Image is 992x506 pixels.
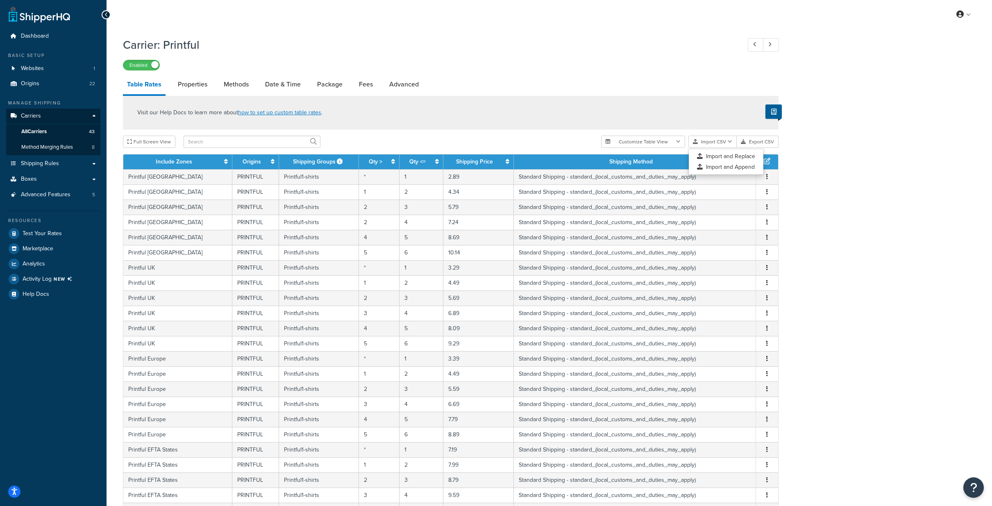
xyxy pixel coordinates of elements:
li: Carriers [6,109,100,155]
label: Enabled [123,60,159,70]
td: Printful EFTA States [123,442,232,457]
div: Basic Setup [6,52,100,59]
span: 8 [92,144,95,151]
td: Printful1-shirts [279,200,359,215]
td: Printful UK [123,321,232,336]
td: 5 [359,336,399,351]
a: Test Your Rates [6,226,100,241]
td: 5 [400,412,443,427]
a: Qty > [369,157,382,166]
td: Printful UK [123,306,232,321]
td: 7.19 [443,442,514,457]
td: 5 [400,230,443,245]
td: Printful EFTA States [123,457,232,472]
td: 4 [400,306,443,321]
span: Test Your Rates [23,230,62,237]
td: Printful1-shirts [279,412,359,427]
button: Show Help Docs [765,104,782,119]
td: PRINTFUL [232,306,279,321]
td: PRINTFUL [232,381,279,397]
span: 43 [89,128,95,135]
span: 5 [92,191,95,198]
span: Help Docs [23,291,49,298]
a: Properties [174,75,211,94]
h1: Carrier: Printful [123,37,733,53]
a: Method Merging Rules8 [6,140,100,155]
button: Customize Table View [601,136,685,148]
td: Printful Europe [123,366,232,381]
td: Printful1-shirts [279,442,359,457]
td: Printful1-shirts [279,245,359,260]
td: Printful1-shirts [279,306,359,321]
td: 2 [400,184,443,200]
td: PRINTFUL [232,336,279,351]
td: Standard Shipping - standard_(local_customs_and_duties_may_apply) [514,169,756,184]
td: 6 [400,245,443,260]
td: 2 [359,381,399,397]
li: Analytics [6,256,100,271]
td: Standard Shipping - standard_(local_customs_and_duties_may_apply) [514,427,756,442]
button: Export CSV [737,136,779,148]
td: Standard Shipping - standard_(local_customs_and_duties_may_apply) [514,184,756,200]
td: Printful1-shirts [279,215,359,230]
span: Boxes [21,176,37,183]
a: Date & Time [261,75,305,94]
a: Carriers [6,109,100,124]
li: Shipping Rules [6,156,100,171]
td: 8.69 [443,230,514,245]
td: Printful Europe [123,427,232,442]
td: 2 [359,215,399,230]
td: Printful [GEOGRAPHIC_DATA] [123,215,232,230]
td: 8.89 [443,427,514,442]
td: Standard Shipping - standard_(local_customs_and_duties_may_apply) [514,381,756,397]
td: Standard Shipping - standard_(local_customs_and_duties_may_apply) [514,351,756,366]
td: PRINTFUL [232,351,279,366]
td: 4 [359,230,399,245]
td: 4 [400,215,443,230]
a: Marketplace [6,241,100,256]
button: Import CSV [688,136,737,148]
td: 4.49 [443,366,514,381]
td: PRINTFUL [232,427,279,442]
td: Printful [GEOGRAPHIC_DATA] [123,184,232,200]
td: PRINTFUL [232,260,279,275]
td: 4 [359,412,399,427]
td: Standard Shipping - standard_(local_customs_and_duties_may_apply) [514,200,756,215]
td: 4.34 [443,184,514,200]
td: 2 [400,457,443,472]
td: Printful1-shirts [279,427,359,442]
td: Printful [GEOGRAPHIC_DATA] [123,230,232,245]
td: 3 [400,290,443,306]
a: Qty <= [409,157,426,166]
span: Carriers [21,113,41,120]
a: Websites1 [6,61,100,76]
td: Printful1-shirts [279,321,359,336]
td: 3.39 [443,351,514,366]
td: Standard Shipping - standard_(local_customs_and_duties_may_apply) [514,260,756,275]
li: Help Docs [6,287,100,302]
td: Printful1-shirts [279,351,359,366]
span: Marketplace [23,245,53,252]
td: Standard Shipping - standard_(local_customs_and_duties_may_apply) [514,336,756,351]
td: PRINTFUL [232,472,279,488]
a: Import and Replace [689,151,763,162]
div: Manage Shipping [6,100,100,107]
td: Printful1-shirts [279,381,359,397]
li: Origins [6,76,100,91]
td: PRINTFUL [232,275,279,290]
td: 7.99 [443,457,514,472]
a: Previous Record [748,38,764,52]
td: Printful1-shirts [279,169,359,184]
td: 9.29 [443,336,514,351]
td: 9.59 [443,488,514,503]
td: PRINTFUL [232,321,279,336]
a: Origins22 [6,76,100,91]
td: Standard Shipping - standard_(local_customs_and_duties_may_apply) [514,245,756,260]
td: Printful1-shirts [279,397,359,412]
td: 1 [359,275,399,290]
td: Standard Shipping - standard_(local_customs_and_duties_may_apply) [514,275,756,290]
td: 6 [400,427,443,442]
td: Printful1-shirts [279,290,359,306]
td: 1 [359,184,399,200]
